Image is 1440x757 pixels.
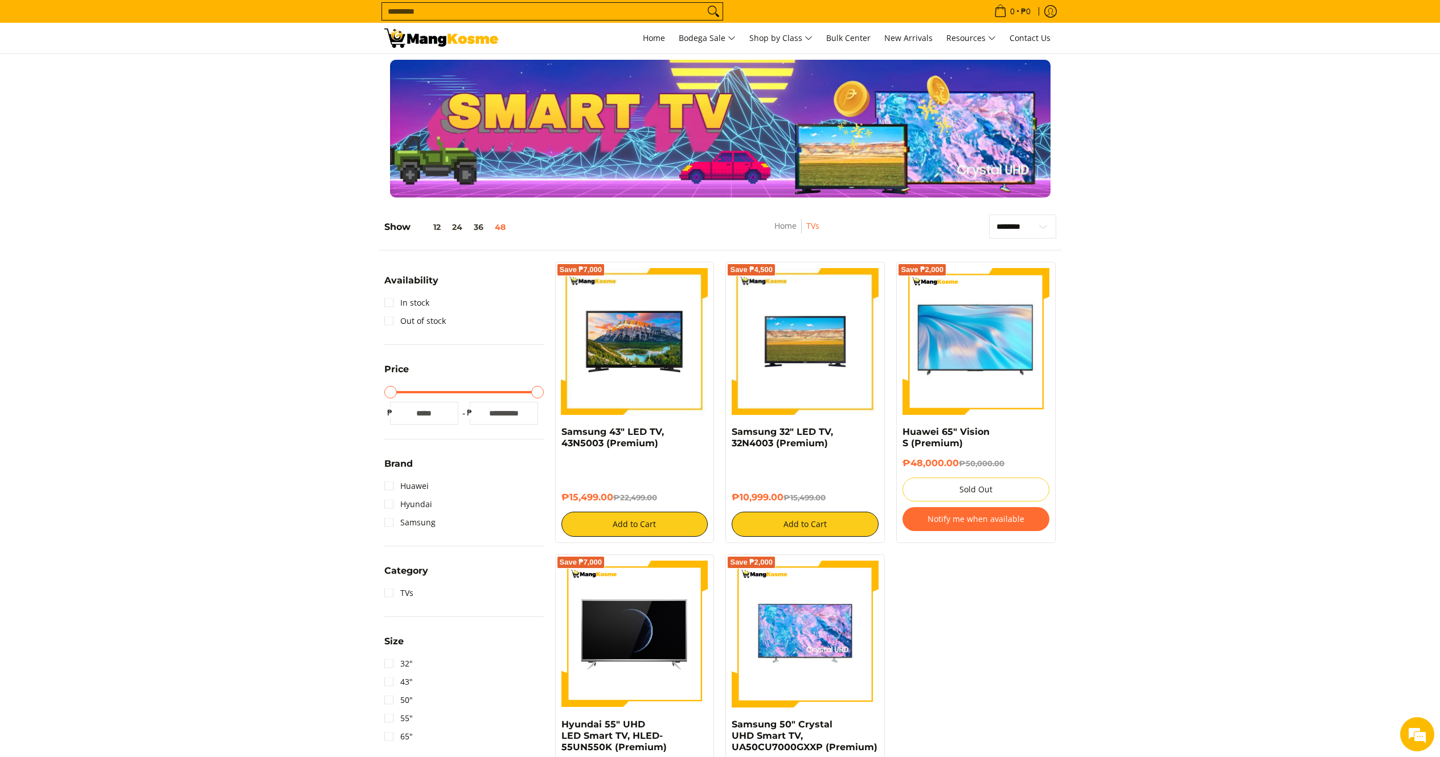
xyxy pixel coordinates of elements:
a: Out of stock [384,312,446,330]
button: 24 [446,223,468,232]
a: Samsung [384,513,436,532]
span: Bulk Center [826,32,871,43]
nav: Main Menu [510,23,1056,54]
button: Sold Out [902,478,1049,501]
img: hyundai-ultra-hd-smart-tv-65-inch-full-view-mang-kosme [561,561,708,707]
a: 32" [384,655,413,673]
span: Availability [384,276,438,285]
summary: Open [384,276,438,294]
span: Home [643,32,665,43]
span: New Arrivals [884,32,933,43]
a: 50" [384,691,413,709]
span: Price [384,365,409,374]
a: TVs [806,220,819,231]
span: Bodega Sale [679,31,736,46]
a: Huawei [384,477,429,495]
summary: Open [384,637,404,655]
a: Home [774,220,797,231]
a: 43" [384,673,413,691]
button: Notify me when available [902,507,1049,531]
span: Shop by Class [749,31,813,46]
span: Size [384,637,404,646]
a: New Arrivals [879,23,938,54]
span: Save ₱7,000 [560,266,602,273]
a: Huawei 65" Vision S (Premium) [902,426,990,449]
a: Bulk Center [820,23,876,54]
img: Samsung 50" Crystal UHD Smart TV, UA50CU7000GXXP (Premium) [732,561,879,707]
del: ₱50,000.00 [959,459,1004,468]
a: Resources [941,23,1002,54]
h6: ₱10,999.00 [732,492,879,503]
a: Samsung 50" Crystal UHD Smart TV, UA50CU7000GXXP (Premium) [732,719,877,752]
a: 65" [384,727,413,746]
span: ₱ [384,407,396,418]
span: Brand [384,459,413,468]
span: Contact Us [1010,32,1051,43]
span: ₱0 [1019,7,1032,15]
h5: Show [384,221,511,233]
a: In stock [384,294,429,312]
button: Search [704,3,723,20]
del: ₱15,499.00 [783,493,826,502]
summary: Open [384,566,428,584]
img: TVs - Premium Television Brands l Mang Kosme [384,28,498,48]
img: samsung-43-inch-led-tv-full-view- mang-kosme [561,268,708,415]
a: Samsung 32" LED TV, 32N4003 (Premium) [732,426,833,449]
a: 55" [384,709,413,727]
img: samsung-32-inch-led-tv-full-view-mang-kosme [732,268,879,415]
span: Resources [946,31,996,46]
a: Shop by Class [744,23,818,54]
summary: Open [384,365,409,382]
span: Category [384,566,428,575]
a: Hyundai [384,495,432,513]
h6: ₱48,000.00 [902,458,1049,469]
h6: ₱15,499.00 [561,492,708,503]
del: ₱22,499.00 [613,493,657,502]
span: Save ₱2,000 [730,559,773,566]
button: Add to Cart [561,512,708,537]
button: 12 [411,223,446,232]
a: Home [637,23,671,54]
span: Save ₱7,000 [560,559,602,566]
a: TVs [384,584,413,602]
a: Hyundai 55" UHD LED Smart TV, HLED-55UN550K (Premium) [561,719,667,752]
button: 48 [489,223,511,232]
nav: Breadcrumbs [710,219,884,245]
span: Save ₱2,000 [901,266,943,273]
button: 36 [468,223,489,232]
span: • [991,5,1034,18]
a: Contact Us [1004,23,1056,54]
button: Add to Cart [732,512,879,537]
span: 0 [1008,7,1016,15]
a: Bodega Sale [673,23,741,54]
img: huawei-s-65-inch-4k-lcd-display-tv-full-view-mang-kosme [902,274,1049,408]
summary: Open [384,459,413,477]
span: ₱ [464,407,475,418]
a: Samsung 43" LED TV, 43N5003 (Premium) [561,426,664,449]
span: Save ₱4,500 [730,266,773,273]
